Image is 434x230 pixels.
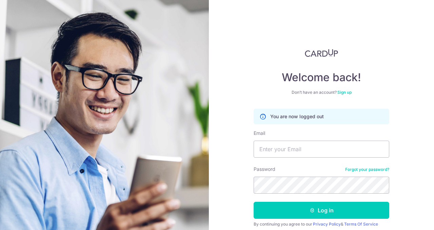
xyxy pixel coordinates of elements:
[254,130,265,137] label: Email
[254,222,389,227] div: By continuing you agree to our &
[254,71,389,84] h4: Welcome back!
[313,222,341,227] a: Privacy Policy
[344,222,378,227] a: Terms Of Service
[305,49,338,57] img: CardUp Logo
[254,90,389,95] div: Don’t have an account?
[337,90,352,95] a: Sign up
[345,167,389,172] a: Forgot your password?
[254,166,275,173] label: Password
[270,113,324,120] p: You are now logged out
[254,141,389,158] input: Enter your Email
[254,202,389,219] button: Log in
